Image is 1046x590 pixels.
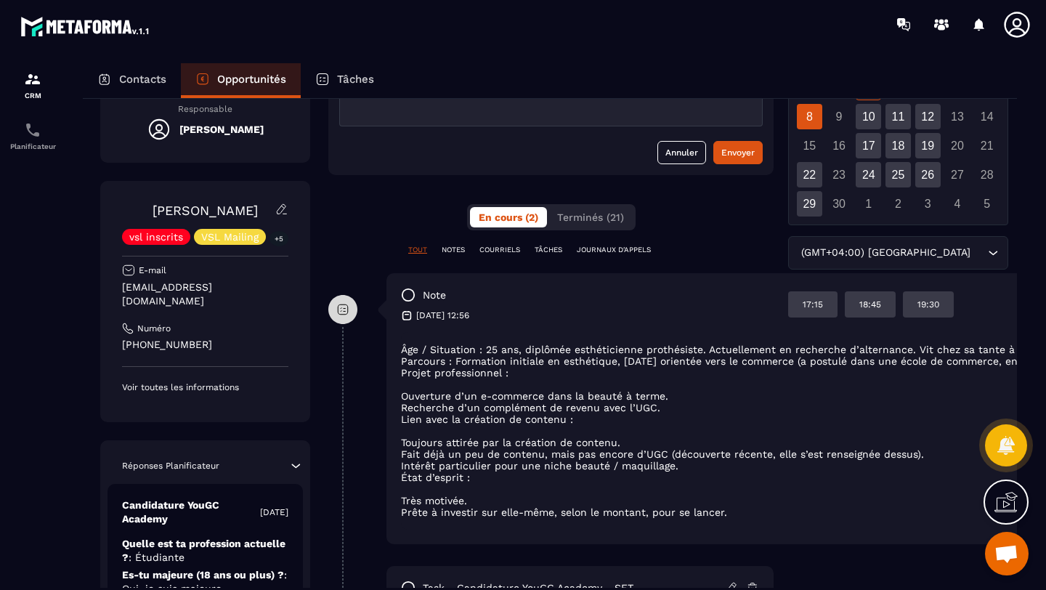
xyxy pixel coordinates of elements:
p: E-mail [139,264,166,276]
img: scheduler [24,121,41,139]
div: 22 [797,162,822,187]
a: Contacts [83,63,181,98]
button: En cours (2) [470,207,547,227]
p: 18:45 [859,299,881,310]
button: Annuler [657,141,706,164]
div: 10 [856,104,881,129]
div: 21 [974,133,1000,158]
button: Envoyer [713,141,763,164]
a: Tâches [301,63,389,98]
div: Search for option [788,236,1008,270]
p: TOUT [408,245,427,255]
a: schedulerschedulerPlanificateur [4,110,62,161]
p: 19:30 [917,299,939,310]
div: 24 [856,162,881,187]
button: Terminés (21) [548,207,633,227]
p: [DATE] [260,506,288,518]
a: Ouvrir le chat [985,532,1029,575]
div: 17 [856,133,881,158]
div: 27 [944,162,970,187]
div: 29 [797,191,822,217]
div: 1 [856,191,881,217]
span: En cours (2) [479,211,538,223]
div: 20 [944,133,970,158]
div: 13 [944,104,970,129]
div: 5 [974,191,1000,217]
img: logo [20,13,151,39]
div: 9 [827,104,852,129]
div: 30 [827,191,852,217]
p: JOURNAUX D'APPELS [577,245,651,255]
span: (GMT+04:00) [GEOGRAPHIC_DATA] [798,245,973,261]
a: Opportunités [181,63,301,98]
div: 3 [915,191,941,217]
div: 16 [827,133,852,158]
div: Calendar days [795,75,1002,217]
span: : Étudiante [129,551,185,563]
p: CRM [4,92,62,100]
p: Quelle est ta profession actuelle ? [122,537,288,565]
div: 25 [885,162,911,187]
p: Planificateur [4,142,62,150]
div: Calendar wrapper [795,45,1002,217]
div: Envoyer [721,145,755,160]
div: 15 [797,133,822,158]
span: Terminés (21) [557,211,624,223]
div: 26 [915,162,941,187]
div: 12 [915,104,941,129]
p: COURRIELS [479,245,520,255]
div: 11 [885,104,911,129]
div: 8 [797,104,822,129]
p: 17:15 [803,299,823,310]
div: 28 [974,162,1000,187]
div: 4 [944,191,970,217]
img: formation [24,70,41,88]
p: Tâches [337,73,374,86]
p: +5 [269,231,288,246]
a: formationformationCRM [4,60,62,110]
p: [EMAIL_ADDRESS][DOMAIN_NAME] [122,280,288,308]
p: Candidature YouGC Academy [122,498,260,526]
div: 18 [885,133,911,158]
p: Contacts [119,73,166,86]
p: Réponses Planificateur [122,460,219,472]
p: NOTES [442,245,465,255]
h5: [PERSON_NAME] [179,124,264,135]
div: 14 [974,104,1000,129]
p: vsl inscrits [129,232,183,242]
p: TÂCHES [535,245,562,255]
div: 2 [885,191,911,217]
p: Voir toutes les informations [122,381,288,393]
p: [DATE] 12:56 [416,310,469,321]
p: note [423,288,446,302]
div: 23 [827,162,852,187]
p: Responsable [122,104,288,114]
p: Opportunités [217,73,286,86]
p: VSL Mailing [201,232,259,242]
a: [PERSON_NAME] [153,203,258,218]
p: Numéro [137,323,171,334]
div: 19 [915,133,941,158]
p: [PHONE_NUMBER] [122,338,288,352]
input: Search for option [973,245,984,261]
